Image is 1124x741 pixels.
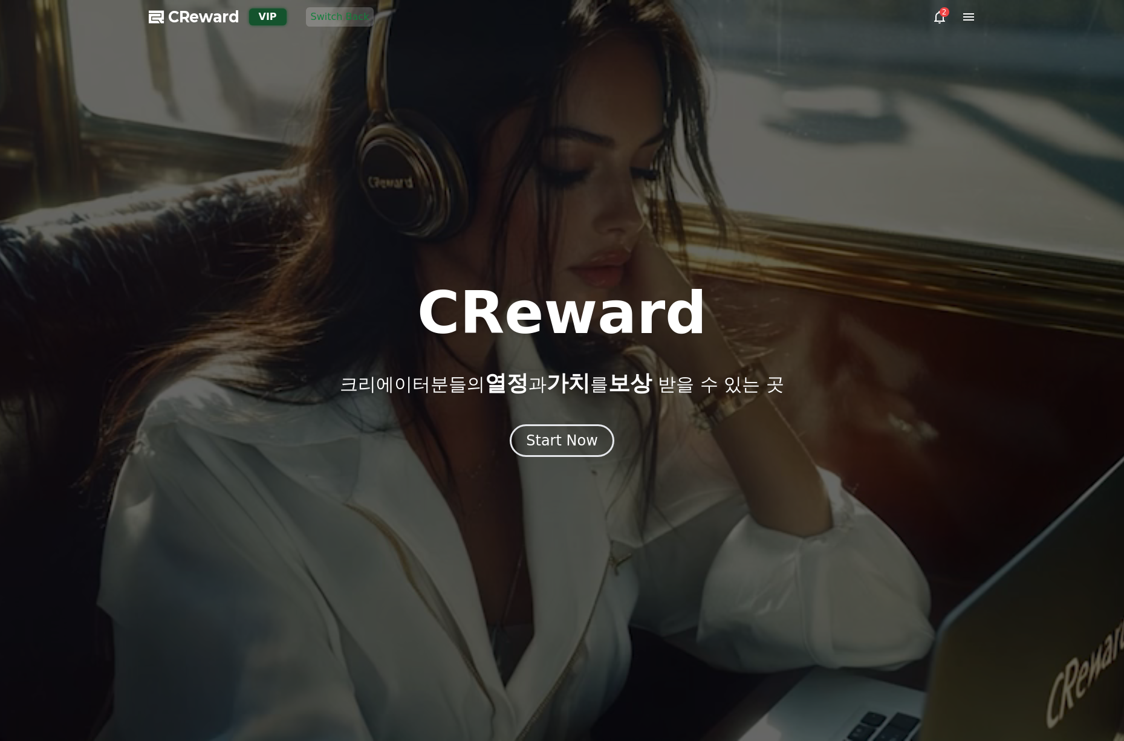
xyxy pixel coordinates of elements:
h1: CReward [417,284,707,342]
button: Start Now [510,424,614,457]
p: 크리에이터분들의 과 를 받을 수 있는 곳 [340,371,784,395]
span: 열정 [485,370,528,395]
div: 2 [940,7,949,17]
div: Start Now [526,431,598,450]
span: CReward [168,7,239,27]
a: CReward [149,7,239,27]
a: Start Now [510,436,614,448]
span: 가치 [547,370,590,395]
button: Switch Back [306,7,374,27]
div: VIP [249,8,287,25]
span: 보상 [608,370,652,395]
a: 2 [932,10,947,24]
